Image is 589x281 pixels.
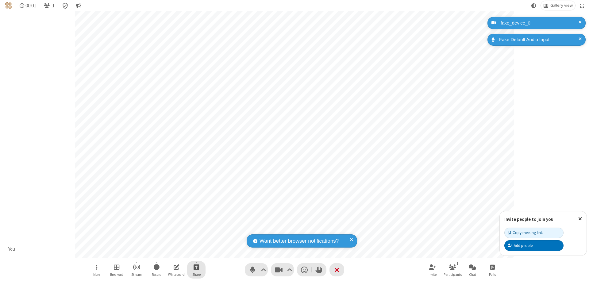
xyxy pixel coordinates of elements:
[455,261,460,266] div: 1
[152,273,161,276] span: Record
[131,273,142,276] span: Stream
[87,261,106,279] button: Open menu
[489,273,496,276] span: Polls
[271,263,294,276] button: Stop video (⌘+Shift+V)
[550,3,573,8] span: Gallery view
[107,261,126,279] button: Manage Breakout Rooms
[429,273,437,276] span: Invite
[25,3,36,9] span: 00:01
[73,1,83,10] button: Conversation
[504,240,564,251] button: Add people
[286,263,294,276] button: Video setting
[499,20,581,27] div: fake_device_0
[508,230,543,236] div: Copy meeting link
[497,36,581,43] div: Fake Default Audio Input
[17,1,39,10] div: Timer
[444,273,462,276] span: Participants
[93,273,100,276] span: More
[504,228,564,238] button: Copy meeting link
[52,3,55,9] span: 1
[469,273,476,276] span: Chat
[187,261,206,279] button: Start sharing
[260,263,268,276] button: Audio settings
[312,263,326,276] button: Raise hand
[147,261,166,279] button: Start recording
[463,261,482,279] button: Open chat
[110,273,123,276] span: Breakout
[423,261,442,279] button: Invite participants (⌘+Shift+I)
[504,216,553,222] label: Invite people to join you
[443,261,462,279] button: Open participant list
[260,237,339,245] span: Want better browser notifications?
[192,273,201,276] span: Share
[297,263,312,276] button: Send a reaction
[6,246,17,253] div: You
[529,1,539,10] button: Using system theme
[5,2,12,9] img: QA Selenium DO NOT DELETE OR CHANGE
[574,211,587,226] button: Close popover
[578,1,587,10] button: Fullscreen
[245,263,268,276] button: Mute (⌘+Shift+A)
[483,261,502,279] button: Open poll
[127,261,146,279] button: Start streaming
[541,1,575,10] button: Change layout
[167,261,186,279] button: Open shared whiteboard
[329,263,344,276] button: End or leave meeting
[60,1,71,10] div: Meeting details Encryption enabled
[41,1,57,10] button: Open participant list
[168,273,185,276] span: Whiteboard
